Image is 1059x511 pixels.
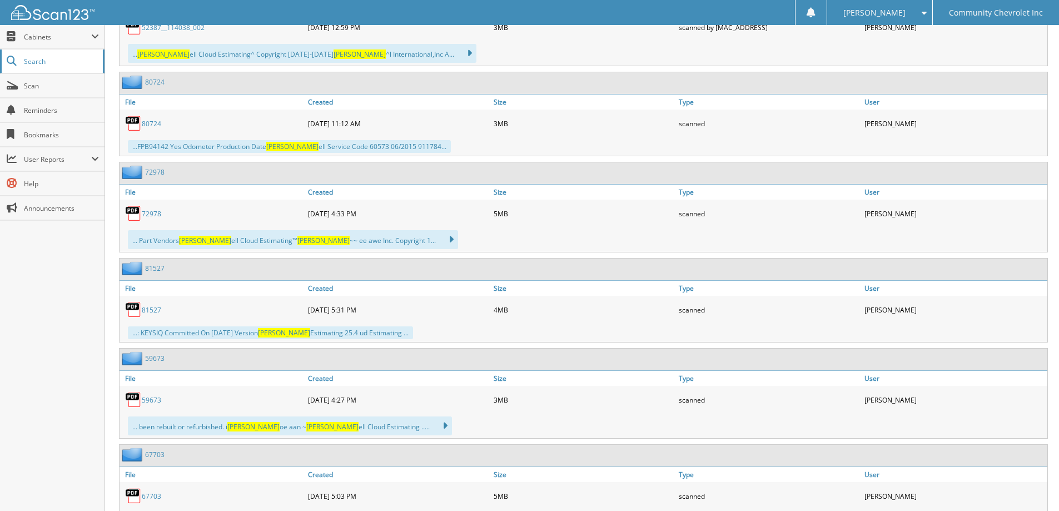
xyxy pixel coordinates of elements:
[145,167,165,177] a: 72978
[24,155,91,164] span: User Reports
[491,389,677,411] div: 3MB
[843,9,906,16] span: [PERSON_NAME]
[120,281,305,296] a: File
[258,328,310,338] span: [PERSON_NAME]
[862,112,1047,135] div: [PERSON_NAME]
[142,305,161,315] a: 81527
[1003,458,1059,511] iframe: Chat Widget
[676,202,862,225] div: scanned
[305,185,491,200] a: Created
[137,49,190,59] span: [PERSON_NAME]
[491,202,677,225] div: 5MB
[491,281,677,296] a: Size
[491,371,677,386] a: Size
[676,281,862,296] a: Type
[305,389,491,411] div: [DATE] 4:27 PM
[491,112,677,135] div: 3MB
[122,261,145,275] img: folder2.png
[862,202,1047,225] div: [PERSON_NAME]
[125,301,142,318] img: PDF.png
[122,165,145,179] img: folder2.png
[11,5,95,20] img: scan123-logo-white.svg
[24,32,91,42] span: Cabinets
[297,236,350,245] span: [PERSON_NAME]
[491,299,677,321] div: 4MB
[145,264,165,273] a: 81527
[676,467,862,482] a: Type
[305,95,491,110] a: Created
[676,389,862,411] div: scanned
[24,179,99,188] span: Help
[305,16,491,38] div: [DATE] 12:59 PM
[122,351,145,365] img: folder2.png
[491,16,677,38] div: 3MB
[305,112,491,135] div: [DATE] 11:12 AM
[491,185,677,200] a: Size
[676,112,862,135] div: scanned
[862,16,1047,38] div: [PERSON_NAME]
[676,16,862,38] div: scanned by [MAC_ADDRESS]
[120,371,305,386] a: File
[949,9,1043,16] span: Community Chevrolet Inc
[862,485,1047,507] div: [PERSON_NAME]
[142,23,205,32] a: 52387__114038_002
[676,299,862,321] div: scanned
[862,281,1047,296] a: User
[862,371,1047,386] a: User
[305,299,491,321] div: [DATE] 5:31 PM
[142,395,161,405] a: 59673
[125,115,142,132] img: PDF.png
[122,448,145,462] img: folder2.png
[24,81,99,91] span: Scan
[306,422,359,431] span: [PERSON_NAME]
[676,371,862,386] a: Type
[125,391,142,408] img: PDF.png
[305,467,491,482] a: Created
[862,467,1047,482] a: User
[128,140,451,153] div: ...FPB94142 Yes Odometer Production Date ell Service Code 60573 06/2015 911784...
[491,95,677,110] a: Size
[266,142,319,151] span: [PERSON_NAME]
[305,281,491,296] a: Created
[142,119,161,128] a: 80724
[120,185,305,200] a: File
[305,202,491,225] div: [DATE] 4:33 PM
[128,416,452,435] div: ... been rebuilt or refurbished. i oe aan ~ ell Cloud Estimating .....
[145,450,165,459] a: 67703
[862,95,1047,110] a: User
[128,44,476,63] div: ... ell Cloud Estimating^ Copyright [DATE]-[DATE] ^l International,Inc A...
[145,354,165,363] a: 59673
[676,185,862,200] a: Type
[145,77,165,87] a: 80724
[24,204,99,213] span: Announcements
[24,57,97,66] span: Search
[305,485,491,507] div: [DATE] 5:03 PM
[122,75,145,89] img: folder2.png
[305,371,491,386] a: Created
[120,467,305,482] a: File
[128,326,413,339] div: ...: KEYSIQ Committed On [DATE] Version Estimating 25.4 ud Estimating ...
[142,209,161,219] a: 72978
[125,19,142,36] img: PDF.png
[862,299,1047,321] div: [PERSON_NAME]
[491,485,677,507] div: 5MB
[491,467,677,482] a: Size
[676,485,862,507] div: scanned
[142,492,161,501] a: 67703
[125,205,142,222] img: PDF.png
[227,422,280,431] span: [PERSON_NAME]
[862,389,1047,411] div: [PERSON_NAME]
[128,230,458,249] div: ... Part Vendors ell Cloud Estimating™ ~~ ee awe Inc. Copyright 1...
[125,488,142,504] img: PDF.png
[24,106,99,115] span: Reminders
[862,185,1047,200] a: User
[120,95,305,110] a: File
[24,130,99,140] span: Bookmarks
[676,95,862,110] a: Type
[179,236,231,245] span: [PERSON_NAME]
[334,49,386,59] span: [PERSON_NAME]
